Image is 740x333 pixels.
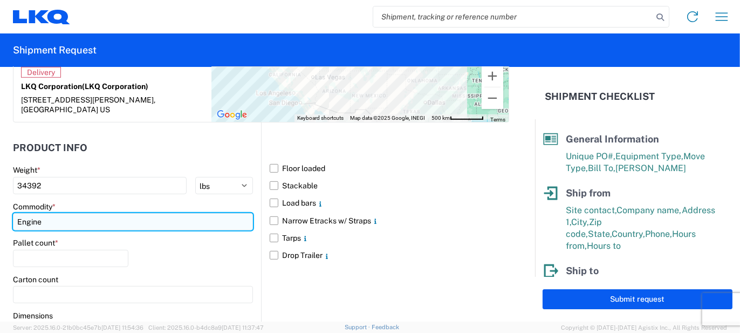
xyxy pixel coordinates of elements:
[373,6,653,27] input: Shipment, tracking or reference number
[372,324,399,330] a: Feedback
[297,114,344,122] button: Keyboard shortcuts
[566,205,616,215] span: Site contact,
[214,108,250,122] img: Google
[566,151,615,161] span: Unique PO#,
[21,105,110,114] span: [GEOGRAPHIC_DATA] US
[616,205,682,215] span: Company name,
[21,96,155,104] span: [STREET_ADDRESS][PERSON_NAME],
[490,117,505,123] a: Terms
[214,108,250,122] a: Open this area in Google Maps (opens a new window)
[645,229,672,239] span: Phone,
[21,82,148,91] strong: LKQ Corporation
[428,114,487,122] button: Map Scale: 500 km per 59 pixels
[270,160,509,177] label: Floor loaded
[615,151,683,161] span: Equipment Type,
[270,194,509,212] label: Load bars
[13,44,97,57] h2: Shipment Request
[13,165,40,175] label: Weight
[13,142,87,153] h2: Product Info
[566,133,659,145] span: General Information
[545,90,655,103] h2: Shipment Checklist
[345,324,372,330] a: Support
[82,82,148,91] span: (LKQ Corporation)
[543,289,732,309] button: Submit request
[13,275,58,284] label: Carton count
[21,67,61,78] span: Delivery
[270,247,509,264] label: Drop Trailer
[13,238,58,248] label: Pallet count
[588,163,615,173] span: Bill To,
[270,177,509,194] label: Stackable
[13,311,53,321] label: Dimensions
[13,202,56,212] label: Commodity
[350,115,425,121] span: Map data ©2025 Google, INEGI
[270,212,509,229] label: Narrow Etracks w/ Straps
[566,265,599,276] span: Ship to
[587,241,621,251] span: Hours to
[270,229,509,247] label: Tarps
[571,217,589,227] span: City,
[566,187,611,199] span: Ship from
[148,324,264,331] span: Client: 2025.16.0-b4dc8a9
[561,323,727,332] span: Copyright © [DATE]-[DATE] Agistix Inc., All Rights Reserved
[615,163,686,173] span: [PERSON_NAME]
[482,65,503,87] button: Zoom in
[612,229,645,239] span: Country,
[101,324,143,331] span: [DATE] 11:54:36
[482,87,503,109] button: Zoom out
[588,229,612,239] span: State,
[13,324,143,331] span: Server: 2025.16.0-21b0bc45e7b
[431,115,450,121] span: 500 km
[222,324,264,331] span: [DATE] 11:37:47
